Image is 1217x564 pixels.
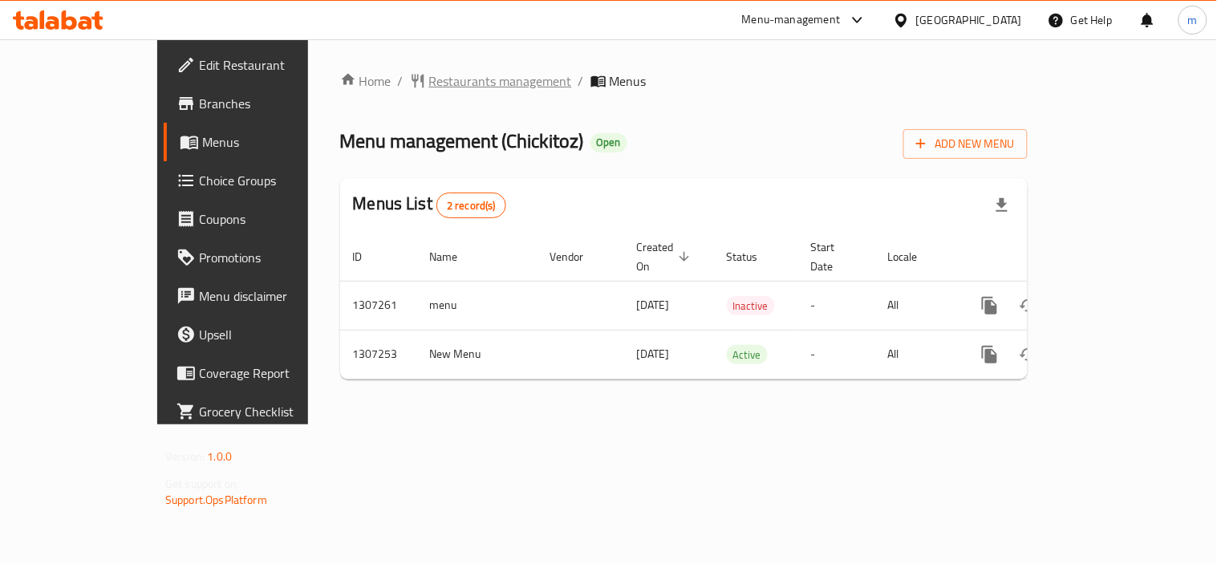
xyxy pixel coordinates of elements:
[742,10,841,30] div: Menu-management
[888,247,939,266] span: Locale
[164,123,360,161] a: Menus
[340,233,1138,379] table: enhanced table
[727,247,779,266] span: Status
[430,247,479,266] span: Name
[811,237,856,276] span: Start Date
[340,71,391,91] a: Home
[590,133,627,152] div: Open
[164,84,360,123] a: Branches
[199,325,347,344] span: Upsell
[340,123,584,159] span: Menu management ( Chickitoz )
[958,233,1138,282] th: Actions
[199,248,347,267] span: Promotions
[207,446,232,467] span: 1.0.0
[340,71,1028,91] nav: breadcrumb
[875,330,958,379] td: All
[916,11,1022,29] div: [GEOGRAPHIC_DATA]
[199,94,347,113] span: Branches
[637,343,670,364] span: [DATE]
[199,171,347,190] span: Choice Groups
[340,281,417,330] td: 1307261
[727,346,768,364] span: Active
[727,345,768,364] div: Active
[164,161,360,200] a: Choice Groups
[165,473,239,494] span: Get support on:
[340,330,417,379] td: 1307253
[164,392,360,431] a: Grocery Checklist
[727,297,775,315] span: Inactive
[971,286,1009,325] button: more
[164,46,360,84] a: Edit Restaurant
[165,446,205,467] span: Version:
[1009,335,1048,374] button: Change Status
[971,335,1009,374] button: more
[164,200,360,238] a: Coupons
[916,134,1015,154] span: Add New Menu
[637,237,695,276] span: Created On
[410,71,572,91] a: Restaurants management
[1188,11,1198,29] span: m
[199,55,347,75] span: Edit Restaurant
[610,71,647,91] span: Menus
[727,296,775,315] div: Inactive
[398,71,404,91] li: /
[202,132,347,152] span: Menus
[437,198,505,213] span: 2 record(s)
[164,238,360,277] a: Promotions
[164,354,360,392] a: Coverage Report
[550,247,605,266] span: Vendor
[983,186,1021,225] div: Export file
[353,192,506,218] h2: Menus List
[798,281,875,330] td: -
[199,363,347,383] span: Coverage Report
[1009,286,1048,325] button: Change Status
[199,402,347,421] span: Grocery Checklist
[875,281,958,330] td: All
[199,209,347,229] span: Coupons
[417,281,538,330] td: menu
[903,129,1028,159] button: Add New Menu
[353,247,383,266] span: ID
[590,136,627,149] span: Open
[436,193,506,218] div: Total records count
[637,294,670,315] span: [DATE]
[429,71,572,91] span: Restaurants management
[417,330,538,379] td: New Menu
[199,286,347,306] span: Menu disclaimer
[164,277,360,315] a: Menu disclaimer
[165,489,267,510] a: Support.OpsPlatform
[798,330,875,379] td: -
[164,315,360,354] a: Upsell
[578,71,584,91] li: /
